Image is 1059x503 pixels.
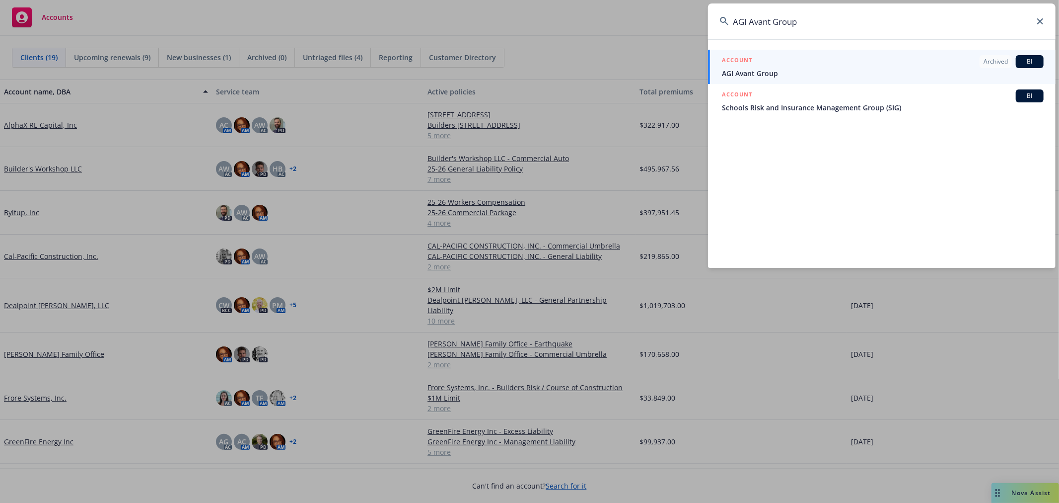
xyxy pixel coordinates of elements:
[708,50,1056,84] a: ACCOUNTArchivedBIAGI Avant Group
[722,55,752,67] h5: ACCOUNT
[708,84,1056,118] a: ACCOUNTBISchools Risk and Insurance Management Group (SIG)
[1020,91,1040,100] span: BI
[722,102,1044,113] span: Schools Risk and Insurance Management Group (SIG)
[722,89,752,101] h5: ACCOUNT
[708,3,1056,39] input: Search...
[722,68,1044,79] span: AGI Avant Group
[1020,57,1040,66] span: BI
[984,57,1008,66] span: Archived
